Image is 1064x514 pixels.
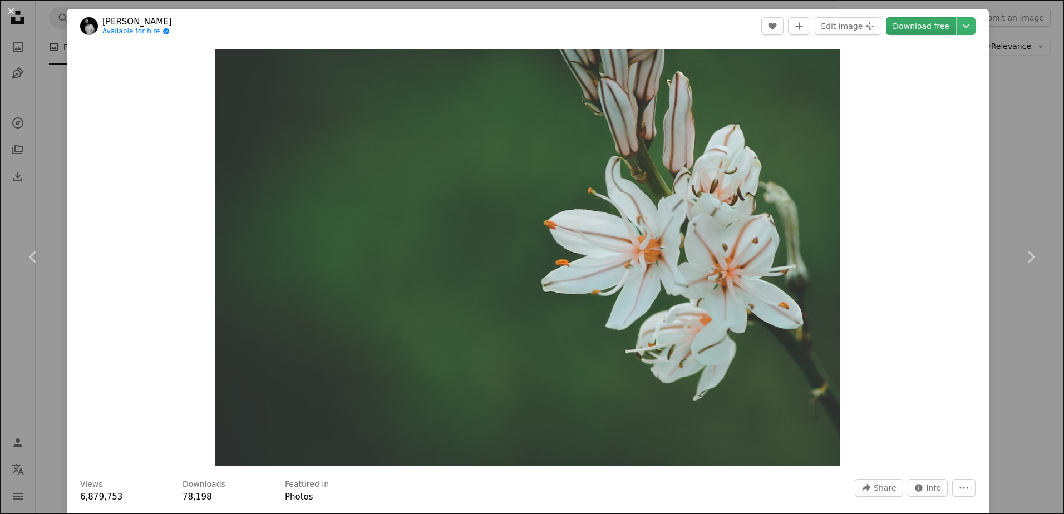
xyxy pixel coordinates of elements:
[957,17,976,35] button: Choose download size
[815,17,881,35] button: Edit image
[927,480,942,496] span: Info
[80,17,98,35] img: Go to Aziz Acharki's profile
[183,492,212,502] span: 78,198
[215,49,841,466] img: selective focus photography of white and orange petaled flower
[788,17,810,35] button: Add to Collection
[855,479,903,497] button: Share this image
[874,480,896,496] span: Share
[80,479,103,490] h3: Views
[102,27,172,36] a: Available for hire
[952,479,976,497] button: More Actions
[285,479,329,490] h3: Featured in
[997,204,1064,310] a: Next
[183,479,225,490] h3: Downloads
[761,17,784,35] button: Like
[102,16,172,27] a: [PERSON_NAME]
[215,49,841,466] button: Zoom in on this image
[908,479,948,497] button: Stats about this image
[285,492,313,502] a: Photos
[80,492,122,502] span: 6,879,753
[886,17,956,35] a: Download free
